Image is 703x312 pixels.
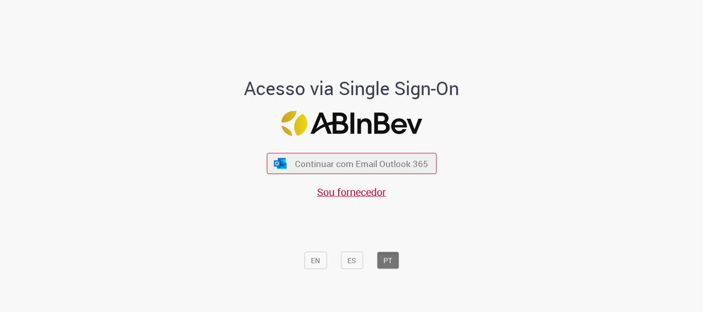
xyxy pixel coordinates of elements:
button: EN [304,252,327,269]
button: PT [377,252,399,269]
a: Sou fornecedor [317,185,386,199]
span: Continuar com Email Outlook 365 [295,158,428,170]
h1: Acesso via Single Sign-On [209,78,495,99]
img: Logo ABInBev [281,111,422,136]
button: ES [341,252,363,269]
button: ícone Azure/Microsoft 360 Continuar com Email Outlook 365 [267,153,436,174]
img: ícone Azure/Microsoft 360 [273,158,288,169]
